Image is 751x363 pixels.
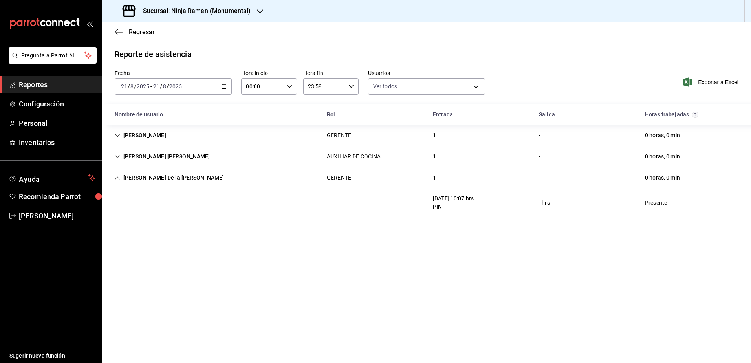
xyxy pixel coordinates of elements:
[692,112,698,118] svg: El total de horas trabajadas por usuario es el resultado de la suma redondeada del registro de ho...
[685,77,738,87] button: Exportar a Excel
[9,47,97,64] button: Pregunta a Parrot AI
[327,131,351,139] div: GERENTE
[115,48,192,60] div: Reporte de asistencia
[639,107,745,122] div: HeadCell
[108,149,216,164] div: Cell
[5,57,97,65] a: Pregunta a Parrot AI
[533,149,547,164] div: Cell
[321,196,335,210] div: Cell
[136,83,150,90] input: ----
[102,146,751,167] div: Row
[533,107,639,122] div: HeadCell
[321,170,357,185] div: Cell
[19,99,95,109] span: Configuración
[19,211,95,221] span: [PERSON_NAME]
[321,107,427,122] div: HeadCell
[102,125,751,146] div: Row
[639,149,686,164] div: Cell
[108,170,230,185] div: Cell
[102,104,751,217] div: Container
[427,149,442,164] div: Cell
[160,83,162,90] span: /
[102,167,751,188] div: Row
[639,128,686,143] div: Cell
[108,200,121,206] div: Cell
[303,70,359,76] label: Hora fin
[427,191,480,214] div: Cell
[533,170,547,185] div: Cell
[19,79,95,90] span: Reportes
[427,170,442,185] div: Cell
[539,199,550,207] div: - hrs
[153,83,160,90] input: --
[433,203,474,211] div: PIN
[427,107,533,122] div: HeadCell
[9,352,95,360] span: Sugerir nueva función
[241,70,297,76] label: Hora inicio
[533,196,556,210] div: Cell
[137,6,251,16] h3: Sucursal: Ninja Ramen (Monumental)
[321,128,357,143] div: Cell
[163,83,167,90] input: --
[327,199,328,207] div: -
[102,188,751,217] div: Row
[433,194,474,203] div: [DATE] 10:07 hrs
[169,83,182,90] input: ----
[19,173,85,183] span: Ayuda
[368,70,485,76] label: Usuarios
[108,107,321,122] div: HeadCell
[108,128,172,143] div: Cell
[115,28,155,36] button: Regresar
[167,83,169,90] span: /
[427,128,442,143] div: Cell
[19,191,95,202] span: Recomienda Parrot
[134,83,136,90] span: /
[115,70,232,76] label: Fecha
[128,83,130,90] span: /
[327,152,381,161] div: AUXILIAR DE COCINA
[639,196,673,210] div: Cell
[129,28,155,36] span: Regresar
[21,51,84,60] span: Pregunta a Parrot AI
[86,20,93,27] button: open_drawer_menu
[121,83,128,90] input: --
[150,83,152,90] span: -
[102,104,751,125] div: Head
[327,174,351,182] div: GERENTE
[373,82,397,90] span: Ver todos
[533,128,547,143] div: Cell
[639,170,686,185] div: Cell
[321,149,387,164] div: Cell
[19,118,95,128] span: Personal
[19,137,95,148] span: Inventarios
[130,83,134,90] input: --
